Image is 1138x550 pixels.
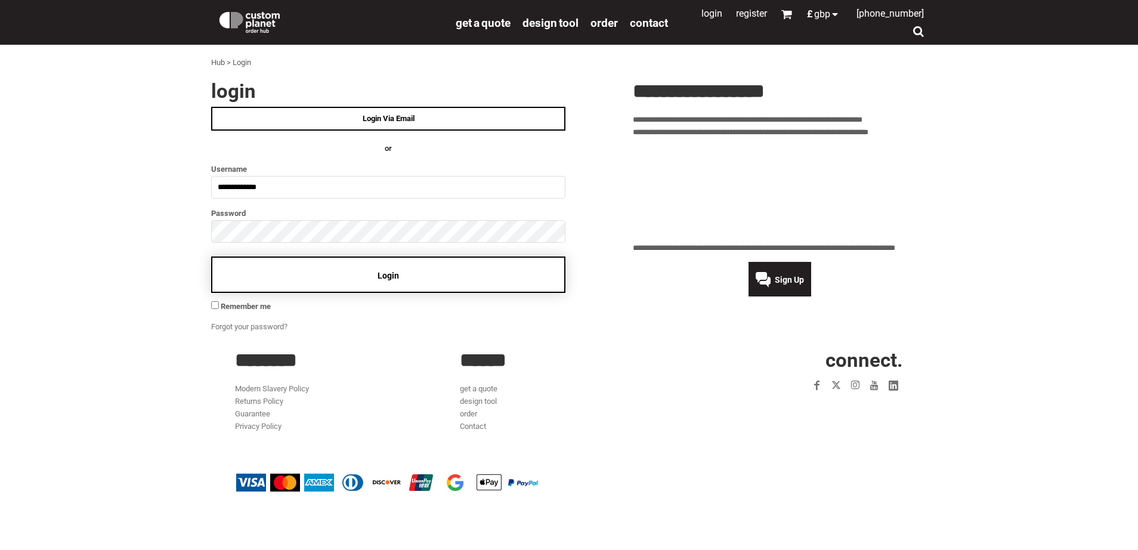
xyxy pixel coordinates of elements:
span: Login [378,271,399,280]
a: Login [701,8,722,19]
a: Contact [460,422,486,431]
label: Username [211,162,565,176]
span: Remember me [221,302,271,311]
img: Custom Planet [217,9,282,33]
h2: CONNECT. [685,350,903,370]
div: > [227,57,231,69]
a: get a quote [460,384,497,393]
span: GBP [814,10,830,19]
a: Hub [211,58,225,67]
img: Mastercard [270,474,300,492]
a: Modern Slavery Policy [235,384,309,393]
a: design tool [460,397,497,406]
a: Forgot your password? [211,322,287,331]
a: Privacy Policy [235,422,282,431]
span: Sign Up [775,275,804,285]
img: Visa [236,474,266,492]
a: order [460,409,477,418]
span: Login Via Email [363,114,415,123]
img: American Express [304,474,334,492]
span: order [590,16,618,30]
a: Login Via Email [211,107,565,131]
a: Custom Planet [211,3,450,39]
iframe: Customer reviews powered by Trustpilot [738,402,903,416]
a: Guarantee [235,409,270,418]
span: [PHONE_NUMBER] [856,8,924,19]
img: PayPal [508,479,538,486]
div: Login [233,57,251,69]
img: Apple Pay [474,474,504,492]
h4: OR [211,143,565,155]
img: Diners Club [338,474,368,492]
a: get a quote [456,16,511,29]
input: Remember me [211,301,219,309]
span: Contact [630,16,668,30]
a: Contact [630,16,668,29]
iframe: Customer reviews powered by Trustpilot [633,146,927,235]
span: get a quote [456,16,511,30]
a: Returns Policy [235,397,283,406]
a: order [590,16,618,29]
a: design tool [522,16,579,29]
img: Google Pay [440,474,470,492]
img: China UnionPay [406,474,436,492]
label: Password [211,206,565,220]
a: Register [736,8,767,19]
img: Discover [372,474,402,492]
span: £ [807,10,814,19]
h2: Login [211,81,565,101]
span: design tool [522,16,579,30]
